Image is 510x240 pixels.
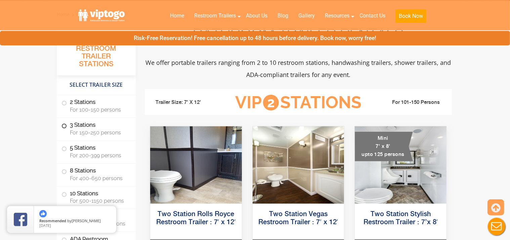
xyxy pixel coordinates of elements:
[39,210,47,217] img: thumbs up icon
[61,95,131,116] label: 2 Stations
[70,198,128,204] span: For 500-1150 persons
[253,126,344,204] img: Side view of two station restroom trailer with separate doors for males and females
[241,8,272,23] a: About Us
[189,8,241,23] a: Restroom Trailers
[72,218,101,223] span: [PERSON_NAME]
[483,213,510,240] button: Live Chat
[354,8,390,23] a: Contact Us
[263,95,279,111] span: 2
[293,8,320,23] a: Gallery
[145,56,452,81] p: We offer portable trailers ranging from 2 to 10 restroom stations, handwashing trailers, shower t...
[70,152,128,159] span: For 200-399 persons
[320,8,354,23] a: Resources
[61,118,131,139] label: 3 Stations
[39,223,51,228] span: [DATE]
[57,35,136,75] h3: All Portable Restroom Trailer Stations
[165,8,189,23] a: Home
[395,9,426,23] button: Book Now
[150,126,242,204] img: Side view of two station restroom trailer with separate doors for males and females
[355,126,447,204] img: A mini restroom trailer with two separate stations and separate doors for males and females
[14,213,27,226] img: Review Rating
[70,107,128,113] span: For 100-150 persons
[39,219,111,224] span: by
[39,218,66,223] span: Recommended
[390,8,431,27] a: Book Now
[150,92,225,113] li: Trailer Size: 7' X 12'
[70,129,128,136] span: For 150-250 persons
[57,79,136,91] h4: Select Trailer Size
[156,211,236,226] a: Two Station Rolls Royce Restroom Trailer : 7′ x 12′
[61,141,131,162] label: 5 Stations
[225,93,372,112] h3: VIP Stations
[355,132,413,161] div: Mini 7' x 8' upto 125 persons
[61,187,131,207] label: 10 Stations
[259,211,338,226] a: Two Station Vegas Restroom Trailer : 7′ x 12′
[364,211,438,226] a: Two Station Stylish Restroom Trailer : 7’x 8′
[70,175,128,182] span: For 400-650 persons
[272,8,293,23] a: Blog
[372,98,447,107] li: For 101-150 Persons
[61,164,131,185] label: 8 Stations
